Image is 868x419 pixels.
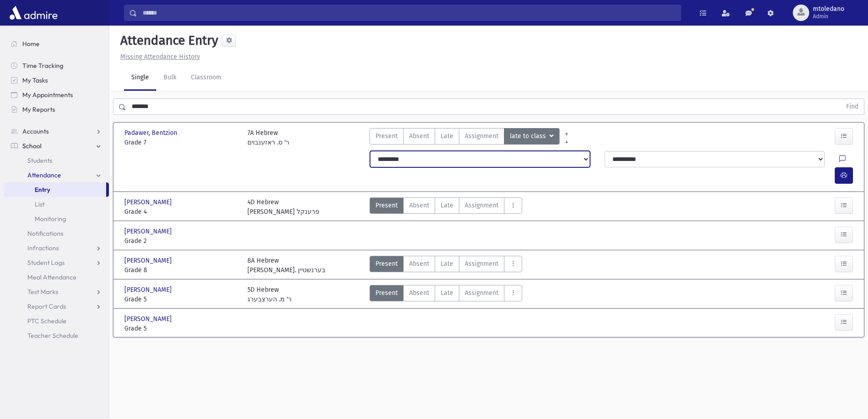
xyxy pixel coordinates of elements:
span: late to class [510,131,548,141]
span: Assignment [465,259,498,269]
a: Missing Attendance History [117,53,200,61]
span: Present [375,259,398,269]
span: Assignment [465,131,498,141]
div: 7A Hebrew ר' ס. ראזענבוים [247,128,289,147]
span: Notifications [27,229,63,238]
span: Attendance [27,171,61,179]
span: Infractions [27,244,59,252]
div: AttTypes [370,256,522,275]
span: My Appointments [22,91,73,99]
a: Meal Attendance [4,270,109,285]
a: My Reports [4,102,109,117]
div: 5D Hebrew ר' מ. הערצבערג [247,285,292,304]
span: Grade 7 [124,138,238,147]
a: My Tasks [4,73,109,88]
span: [PERSON_NAME] [124,256,174,265]
span: Assignment [465,288,498,298]
div: AttTypes [370,128,560,147]
span: School [22,142,41,150]
span: Late [441,131,453,141]
span: Present [375,201,398,210]
span: Late [441,201,453,210]
span: Grade 8 [124,265,238,275]
span: [PERSON_NAME] [124,314,174,324]
span: [PERSON_NAME] [124,285,174,295]
span: Present [375,131,398,141]
span: Padawer, Bentzion [124,128,179,138]
a: Bulk [156,65,184,91]
span: My Tasks [22,76,48,84]
span: Report Cards [27,302,66,310]
span: Entry [35,186,50,194]
div: 4D Hebrew [PERSON_NAME] פרענקל [247,197,319,217]
a: Student Logs [4,255,109,270]
span: Accounts [22,127,49,135]
span: Grade 4 [124,207,238,217]
input: Search [137,5,681,21]
a: School [4,139,109,153]
span: Late [441,259,453,269]
span: Grade 5 [124,295,238,304]
button: Find [841,99,864,114]
span: Grade 2 [124,236,238,246]
a: My Appointments [4,88,109,102]
img: AdmirePro [7,4,60,22]
span: Monitoring [35,215,66,223]
a: Monitoring [4,212,109,226]
span: Assignment [465,201,498,210]
span: Students [27,156,52,165]
a: Classroom [184,65,229,91]
span: Absent [409,288,429,298]
a: Home [4,36,109,51]
span: Time Tracking [22,62,63,70]
span: Admin [813,13,844,20]
a: Teacher Schedule [4,328,109,343]
a: Report Cards [4,299,109,314]
span: My Reports [22,105,55,114]
span: Absent [409,131,429,141]
a: Accounts [4,124,109,139]
span: Absent [409,201,429,210]
h5: Attendance Entry [117,33,218,48]
div: 8A Hebrew [PERSON_NAME]. בערנשטיין [247,256,325,275]
span: List [35,200,45,208]
a: Single [124,65,156,91]
span: Student Logs [27,259,65,267]
a: Infractions [4,241,109,255]
a: Attendance [4,168,109,182]
a: Test Marks [4,285,109,299]
a: Notifications [4,226,109,241]
a: List [4,197,109,212]
span: PTC Schedule [27,317,67,325]
span: Late [441,288,453,298]
span: Home [22,40,40,48]
div: AttTypes [370,285,522,304]
span: Meal Attendance [27,273,77,281]
span: Grade 5 [124,324,238,333]
span: [PERSON_NAME] [124,227,174,236]
a: Entry [4,182,106,197]
a: PTC Schedule [4,314,109,328]
span: [PERSON_NAME] [124,197,174,207]
span: Teacher Schedule [27,331,78,340]
span: Test Marks [27,288,58,296]
div: AttTypes [370,197,522,217]
span: mtoledano [813,5,844,13]
a: Time Tracking [4,58,109,73]
span: Absent [409,259,429,269]
u: Missing Attendance History [120,53,200,61]
span: Present [375,288,398,298]
button: late to class [504,128,560,145]
a: Students [4,153,109,168]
